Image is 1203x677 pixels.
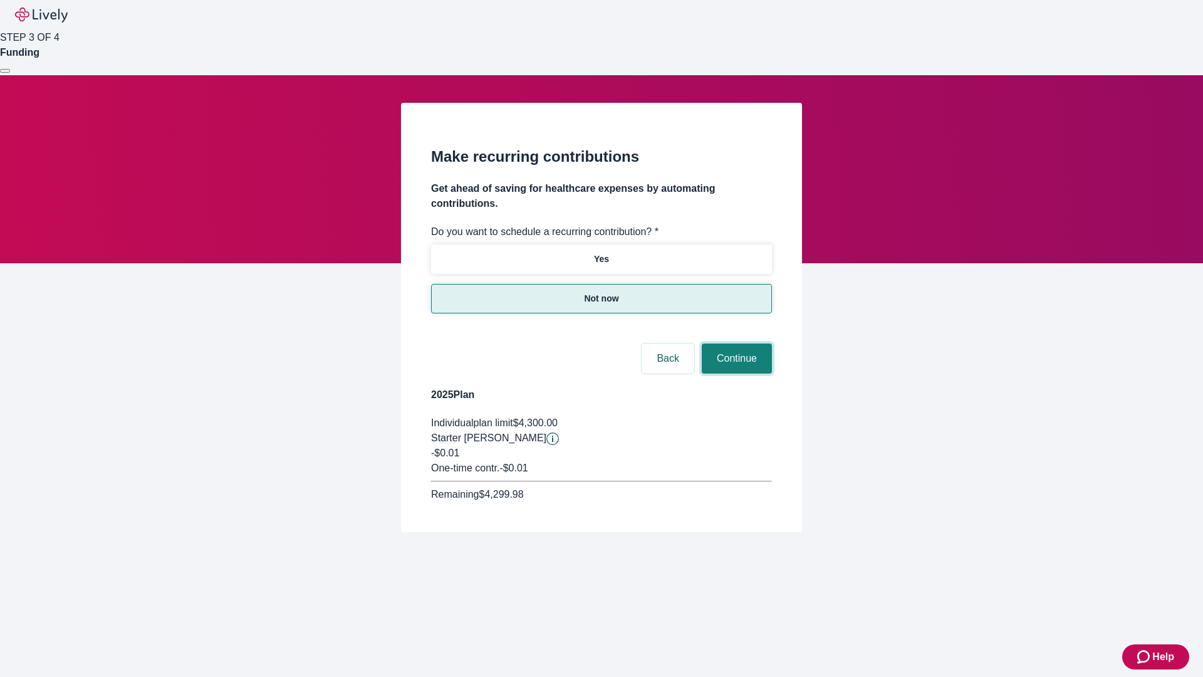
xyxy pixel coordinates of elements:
[431,244,772,274] button: Yes
[1137,649,1152,664] svg: Zendesk support icon
[546,433,559,445] button: Lively will contribute $0.01 to establish your account
[431,463,499,473] span: One-time contr.
[594,253,609,266] p: Yes
[431,387,772,402] h4: 2025 Plan
[546,433,559,445] svg: Starter penny details
[513,417,558,428] span: $4,300.00
[15,8,68,23] img: Lively
[431,145,772,168] h2: Make recurring contributions
[584,292,618,305] p: Not now
[1152,649,1174,664] span: Help
[431,284,772,313] button: Not now
[499,463,528,473] span: - $0.01
[431,224,659,239] label: Do you want to schedule a recurring contribution? *
[431,489,479,500] span: Remaining
[431,433,546,443] span: Starter [PERSON_NAME]
[431,181,772,211] h4: Get ahead of saving for healthcare expenses by automating contributions.
[431,417,513,428] span: Individual plan limit
[642,344,694,374] button: Back
[431,448,459,458] span: -$0.01
[1122,644,1189,669] button: Zendesk support iconHelp
[702,344,772,374] button: Continue
[479,489,523,500] span: $4,299.98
